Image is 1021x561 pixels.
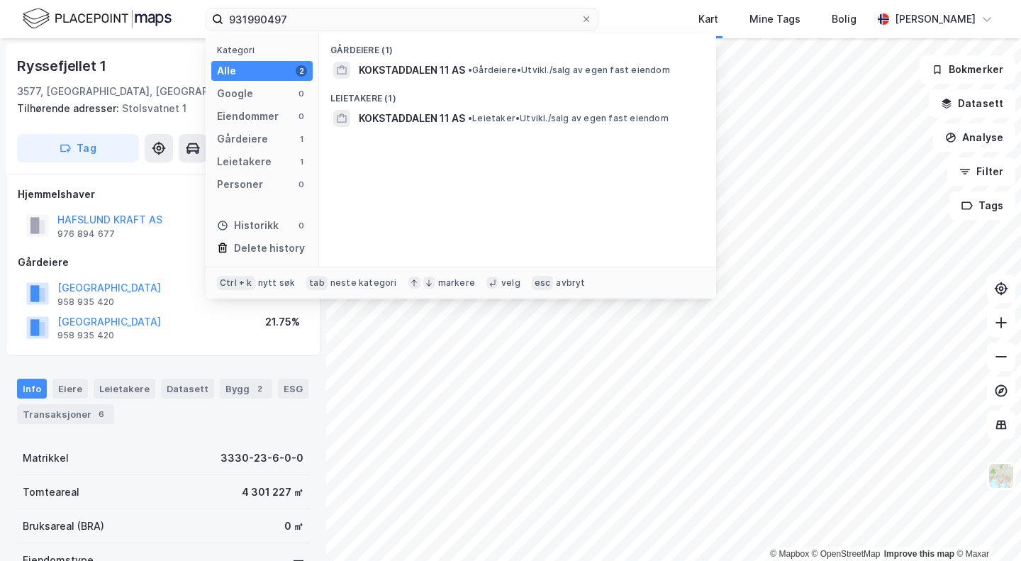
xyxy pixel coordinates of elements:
[895,11,976,28] div: [PERSON_NAME]
[265,313,300,331] div: 21.75%
[234,240,305,257] div: Delete history
[284,518,303,535] div: 0 ㎡
[18,254,308,271] div: Gårdeiere
[220,379,272,399] div: Bygg
[988,462,1015,489] img: Z
[18,186,308,203] div: Hjemmelshaver
[57,330,114,341] div: 958 935 420
[217,217,279,234] div: Historikk
[296,111,307,122] div: 0
[306,276,328,290] div: tab
[217,85,253,102] div: Google
[296,133,307,145] div: 1
[23,484,79,501] div: Tomteareal
[770,549,809,559] a: Mapbox
[278,379,308,399] div: ESG
[217,62,236,79] div: Alle
[17,379,47,399] div: Info
[468,113,472,123] span: •
[296,88,307,99] div: 0
[884,549,954,559] a: Improve this map
[296,179,307,190] div: 0
[17,134,139,162] button: Tag
[57,228,115,240] div: 976 894 677
[359,110,465,127] span: KOKSTADDALEN 11 AS
[359,62,465,79] span: KOKSTADDALEN 11 AS
[532,276,554,290] div: esc
[950,493,1021,561] div: Kontrollprogram for chat
[258,277,296,289] div: nytt søk
[23,518,104,535] div: Bruksareal (BRA)
[947,157,1015,186] button: Filter
[438,277,475,289] div: markere
[94,407,108,421] div: 6
[749,11,800,28] div: Mine Tags
[319,82,716,107] div: Leietakere (1)
[161,379,214,399] div: Datasett
[17,55,109,77] div: Ryssefjellet 1
[217,45,313,55] div: Kategori
[949,191,1015,220] button: Tags
[17,100,298,117] div: Stolsvatnet 1
[812,549,881,559] a: OpenStreetMap
[950,493,1021,561] iframe: Chat Widget
[698,11,718,28] div: Kart
[52,379,88,399] div: Eiere
[217,130,268,148] div: Gårdeiere
[217,276,255,290] div: Ctrl + k
[468,65,472,75] span: •
[17,83,259,100] div: 3577, [GEOGRAPHIC_DATA], [GEOGRAPHIC_DATA]
[468,113,669,124] span: Leietaker • Utvikl./salg av egen fast eiendom
[217,176,263,193] div: Personer
[296,65,307,77] div: 2
[17,404,114,424] div: Transaksjoner
[23,6,172,31] img: logo.f888ab2527a4732fd821a326f86c7f29.svg
[556,277,585,289] div: avbryt
[223,9,581,30] input: Søk på adresse, matrikkel, gårdeiere, leietakere eller personer
[296,220,307,231] div: 0
[296,156,307,167] div: 1
[920,55,1015,84] button: Bokmerker
[933,123,1015,152] button: Analyse
[217,153,272,170] div: Leietakere
[94,379,155,399] div: Leietakere
[23,450,69,467] div: Matrikkel
[252,382,267,396] div: 2
[242,484,303,501] div: 4 301 227 ㎡
[17,102,122,114] span: Tilhørende adresser:
[221,450,303,467] div: 3330-23-6-0-0
[468,65,670,76] span: Gårdeiere • Utvikl./salg av egen fast eiendom
[319,33,716,59] div: Gårdeiere (1)
[501,277,520,289] div: velg
[330,277,397,289] div: neste kategori
[929,89,1015,118] button: Datasett
[217,108,279,125] div: Eiendommer
[832,11,857,28] div: Bolig
[57,296,114,308] div: 958 935 420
